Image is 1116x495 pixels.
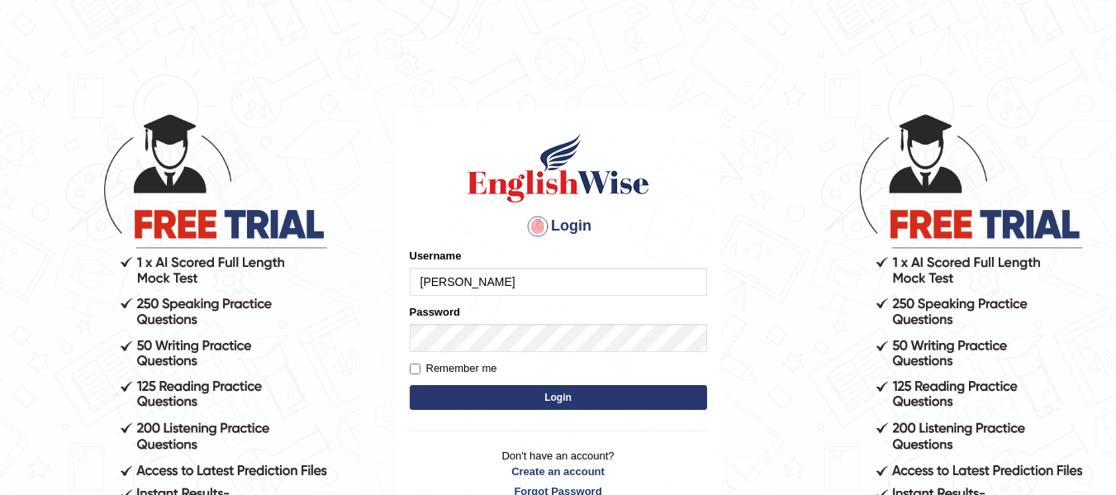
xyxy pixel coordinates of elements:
[410,364,420,374] input: Remember me
[410,248,462,264] label: Username
[410,360,497,377] label: Remember me
[410,385,707,410] button: Login
[410,304,460,320] label: Password
[464,131,653,205] img: Logo of English Wise sign in for intelligent practice with AI
[410,464,707,479] a: Create an account
[410,213,707,240] h4: Login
